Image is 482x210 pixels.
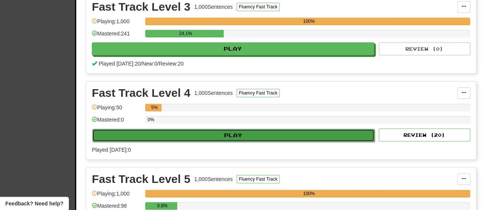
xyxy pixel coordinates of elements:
div: 1,000 Sentences [194,3,233,11]
button: Fluency Fast Track [237,89,280,97]
div: 100% [147,18,470,25]
button: Fluency Fast Track [237,175,280,183]
div: Mastered: 241 [92,30,141,42]
span: Review: 20 [159,61,184,67]
div: 100% [147,190,470,197]
div: Playing: 1,000 [92,18,141,30]
button: Review (20) [379,128,470,141]
span: Played [DATE]: 0 [92,147,131,153]
div: Playing: 50 [92,104,141,116]
div: Playing: 1,000 [92,190,141,202]
span: Played [DATE]: 20 [99,61,141,67]
div: 9.8% [147,202,177,210]
span: New: 0 [142,61,157,67]
span: / [157,61,159,67]
span: / [141,61,142,67]
div: Fast Track Level 5 [92,173,191,185]
div: 1,000 Sentences [194,89,233,97]
div: 1,000 Sentences [194,175,233,183]
div: Mastered: 0 [92,116,141,128]
button: Review (0) [379,42,470,55]
div: Fast Track Level 3 [92,1,191,13]
button: Fluency Fast Track [237,3,280,11]
span: Open feedback widget [5,200,63,207]
div: Fast Track Level 4 [92,87,191,99]
div: 24.1% [147,30,223,37]
button: Play [92,42,374,55]
div: 5% [147,104,161,111]
button: Play [92,129,375,142]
